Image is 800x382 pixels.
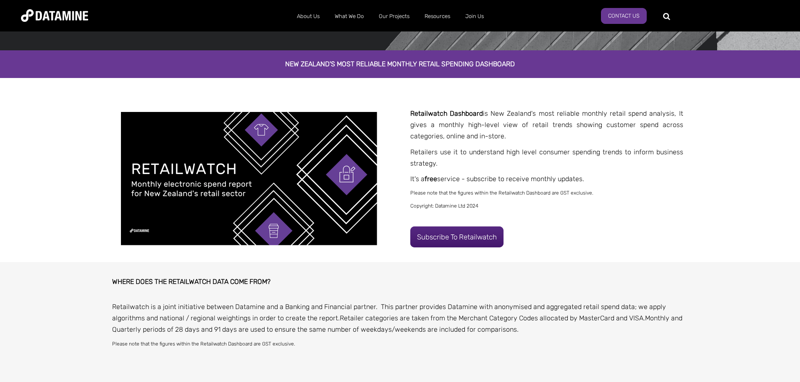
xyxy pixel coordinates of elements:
span: It's a service - subscribe to receive monthly updates. [410,175,584,183]
a: Resources [417,5,458,27]
span: New Zealand's most reliable monthly retail spending dashboard [285,60,515,68]
span: Retailers use it to understand high level consumer spending trends to inform business strategy. [410,148,683,167]
span: Please note that the figures within the Retailwatch Dashboard are GST exclusive. [410,190,593,196]
span: free [425,175,437,183]
img: Retailwatch Report Template [121,112,377,245]
a: Join Us [458,5,491,27]
span: Retailer categories are taken from the Merchant Category Codes allocated by MasterCard and VISA [340,314,643,322]
a: About Us [289,5,327,27]
strong: WHERE DOES THE RETAILWATCH DATA COME FROM? [112,278,270,286]
span: Please note that the figures within the Retailwatch Dashboard are GST exclusive. [112,341,295,347]
a: What We Do [327,5,371,27]
a: Subscribe to Retailwatch [410,226,504,247]
a: Contact Us [601,8,647,24]
strong: Retailwatch Dashboard [410,109,483,117]
p: Retailwatch is a joint initiative between Datamine and a Banking and Financial partner. This part... [112,301,688,335]
img: Datamine [21,9,88,22]
a: Our Projects [371,5,417,27]
span: is New Zealand's most reliable monthly retail spend analysis, It gives a monthly high-level view ... [410,109,683,140]
span: Copyright: Datamine Ltd 2024 [410,203,478,209]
